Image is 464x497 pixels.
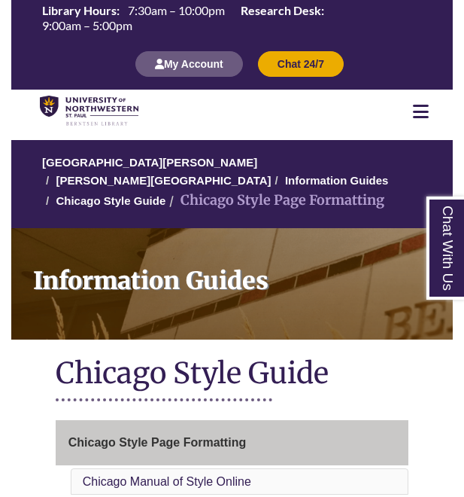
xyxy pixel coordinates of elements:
span: 7:30am – 10:00pm [128,3,225,17]
li: Chicago Style Page Formatting [165,190,384,212]
span: Chicago Style Page Formatting [68,436,246,449]
button: My Account [135,51,243,77]
a: Hours Today [36,2,428,35]
table: Hours Today [36,2,428,34]
a: Information Guides [285,174,389,187]
th: Research Desk: [235,2,326,19]
button: Chat 24/7 [258,51,344,77]
h1: Information Guides [23,228,453,320]
th: Library Hours: [36,2,122,19]
a: My Account [135,57,243,70]
img: UNWSP Library Logo [40,96,138,127]
a: Information Guides [11,228,453,340]
a: [PERSON_NAME][GEOGRAPHIC_DATA] [56,174,271,187]
a: [GEOGRAPHIC_DATA][PERSON_NAME] [42,156,257,169]
a: Chicago Style Guide [56,194,165,207]
a: Chicago Style Page Formatting [56,420,409,465]
span: 9:00am – 5:00pm [42,18,132,32]
a: Chicago Manual of Style Online [83,475,251,488]
a: Chat 24/7 [258,57,344,70]
h1: Chicago Style Guide [56,355,409,395]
